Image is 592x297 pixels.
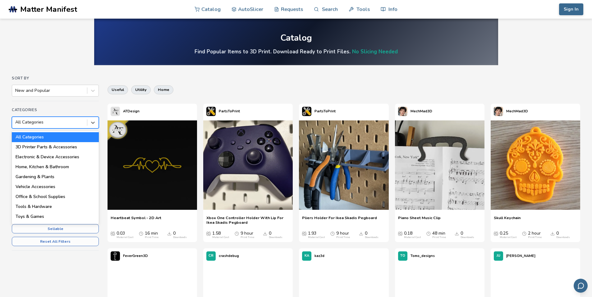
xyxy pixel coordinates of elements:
img: PartsToPrint's profile [302,107,311,116]
span: Average Cost [111,231,115,236]
span: KA [305,254,309,258]
button: Send feedback via email [574,279,588,293]
span: Downloads [167,231,172,236]
a: PartsToPrint's profilePartsToPrint [299,104,339,119]
input: New and Popular [15,88,16,93]
div: 0 [365,231,379,239]
span: Average Print Time [522,231,526,236]
span: TO [400,254,405,258]
div: 0 [556,231,570,239]
span: Pliers Holder For Ikea Skadis Pegboard [302,215,377,225]
button: Reset All Filters [12,237,99,246]
a: Skull Keychain [494,215,521,225]
div: Downloads [365,236,379,239]
div: Material Cost [404,236,421,239]
a: Heartbeat Symbol - 2D Art [111,215,161,225]
button: home [154,85,173,94]
button: useful [108,85,128,94]
img: MechMad3D's profile [398,107,407,116]
span: Average Print Time [139,231,143,236]
p: kaz3d [314,253,324,259]
div: Material Cost [308,236,325,239]
a: MechMad3D's profileMechMad3D [491,104,531,119]
button: Sign In [559,3,583,15]
div: All Categories [12,132,99,142]
p: MechMad3D [506,108,528,115]
div: Electronic & Device Accessories [12,152,99,162]
div: Downloads [269,236,282,239]
p: [PERSON_NAME] [506,253,535,259]
div: Toys & Games [12,212,99,222]
span: Average Cost [206,231,211,236]
div: Office & School Supplies [12,192,99,202]
p: crashdebug [219,253,239,259]
div: 0 [461,231,474,239]
span: Downloads [263,231,267,236]
a: Piano Sheet Music Clip [398,215,441,225]
div: Downloads [556,236,570,239]
span: Downloads [550,231,555,236]
div: 3D Printer Parts & Accessories [12,142,99,152]
div: 0.18 [404,231,421,239]
a: ATDesign's profileATDesign [108,104,143,119]
div: Material Cost [212,236,229,239]
div: 1.93 [308,231,325,239]
span: JU [497,254,500,258]
div: Print Time [145,236,158,239]
div: Gardening & Plants [12,172,99,182]
div: 0 [173,231,187,239]
div: Home, Kitchen & Bathroom [12,162,99,172]
span: Average Cost [302,231,306,236]
span: Average Cost [494,231,498,236]
a: MechMad3D's profileMechMad3D [395,104,435,119]
a: Xbox One Controller Holder With Lip For Ikea Skadis Pegboard [206,215,290,225]
p: ATDesign [123,108,140,115]
div: Downloads [173,236,187,239]
a: PartsToPrint's profilePartsToPrint [203,104,243,119]
h4: Categories [12,108,99,112]
span: Average Cost [398,231,402,236]
a: No Slicing Needed [352,48,398,55]
div: 2 hour [528,231,542,239]
span: Average Print Time [235,231,239,236]
div: 1.58 [212,231,229,239]
div: Material Cost [117,236,133,239]
div: Sports & Outdoors [12,222,99,232]
p: FeverGreen3D [123,253,148,259]
div: 0.25 [500,231,516,239]
div: Print Time [432,236,446,239]
p: PartsToPrint [219,108,240,115]
button: utility [131,85,151,94]
div: 48 min [432,231,446,239]
div: Catalog [280,33,312,43]
img: ATDesign's profile [111,107,120,116]
div: 9 hour [241,231,254,239]
span: CR [209,254,213,258]
div: Print Time [336,236,350,239]
img: FeverGreen3D's profile [111,251,120,261]
input: All CategoriesAll Categories3D Printer Parts & AccessoriesElectronic & Device AccessoriesHome, Ki... [15,120,16,125]
div: 9 hour [336,231,350,239]
div: Tools & Hardware [12,202,99,212]
p: Tomo_designs [411,253,435,259]
h4: Sort By [12,76,99,80]
div: Downloads [461,236,474,239]
img: PartsToPrint's profile [206,107,216,116]
span: Downloads [359,231,363,236]
div: Print Time [241,236,254,239]
h4: Find Popular Items to 3D Print. Download Ready to Print Files. [195,48,398,55]
span: Matter Manifest [20,5,77,14]
span: Average Print Time [426,231,431,236]
div: 0.03 [117,231,133,239]
img: MechMad3D's profile [494,107,503,116]
a: FeverGreen3D's profileFeverGreen3D [108,248,151,264]
span: Downloads [455,231,459,236]
div: 16 min [145,231,158,239]
span: Average Print Time [330,231,335,236]
button: Sellable [12,224,99,233]
div: Vehicle Accessories [12,182,99,192]
div: 0 [269,231,282,239]
p: MechMad3D [411,108,432,115]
